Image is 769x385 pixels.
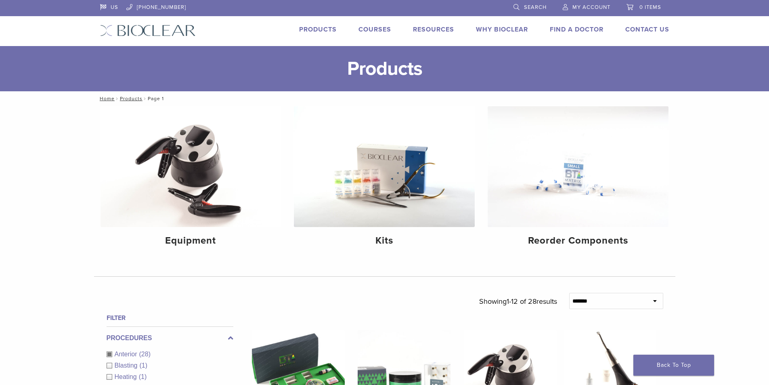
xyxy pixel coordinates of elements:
[550,25,603,34] a: Find A Doctor
[100,25,196,36] img: Bioclear
[94,91,675,106] nav: Page 1
[115,373,139,380] span: Heating
[294,106,475,253] a: Kits
[479,293,557,310] p: Showing results
[139,373,147,380] span: (1)
[115,362,140,369] span: Blasting
[115,97,120,101] span: /
[488,106,668,253] a: Reorder Components
[625,25,669,34] a: Contact Us
[107,234,275,248] h4: Equipment
[358,25,391,34] a: Courses
[633,355,714,376] a: Back To Top
[639,4,661,11] span: 0 items
[115,351,139,358] span: Anterior
[107,333,233,343] label: Procedures
[139,351,151,358] span: (28)
[488,106,668,227] img: Reorder Components
[101,106,281,227] img: Equipment
[142,97,148,101] span: /
[572,4,610,11] span: My Account
[524,4,547,11] span: Search
[494,234,662,248] h4: Reorder Components
[413,25,454,34] a: Resources
[101,106,281,253] a: Equipment
[300,234,468,248] h4: Kits
[507,297,536,306] span: 1-12 of 28
[476,25,528,34] a: Why Bioclear
[107,313,233,323] h4: Filter
[120,96,142,101] a: Products
[97,96,115,101] a: Home
[139,362,147,369] span: (1)
[299,25,337,34] a: Products
[294,106,475,227] img: Kits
